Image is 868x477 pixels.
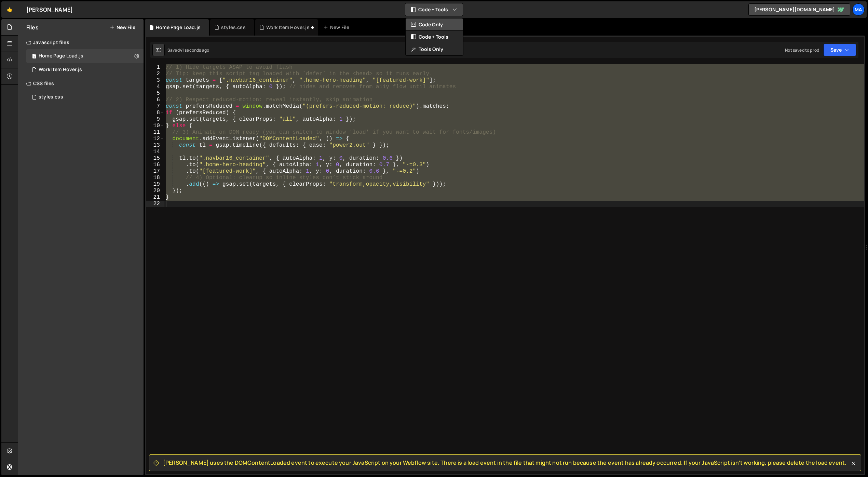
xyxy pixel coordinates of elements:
[26,63,144,77] div: Work Item Hover.js
[221,24,246,31] div: styles.css
[146,201,164,207] div: 22
[146,97,164,103] div: 6
[39,53,83,59] div: Home Page Load.js
[167,47,209,53] div: Saved
[146,103,164,110] div: 7
[146,155,164,162] div: 15
[146,77,164,84] div: 3
[323,24,352,31] div: New File
[146,168,164,175] div: 17
[146,90,164,97] div: 5
[180,47,209,53] div: 41 seconds ago
[18,77,144,90] div: CSS files
[26,5,73,14] div: [PERSON_NAME]
[146,84,164,90] div: 4
[26,49,144,63] div: 17142/47369.js
[39,67,82,73] div: Work Item Hover.js
[852,3,865,16] a: Ma
[748,3,850,16] a: [PERSON_NAME][DOMAIN_NAME]
[18,36,144,49] div: Javascript files
[785,47,819,53] div: Not saved to prod
[39,94,63,100] div: styles.css
[146,64,164,71] div: 1
[32,54,36,59] span: 1
[146,181,164,188] div: 19
[26,90,144,104] div: styles.css
[406,31,463,43] button: Code + Tools
[266,24,310,31] div: Work Item Hover.js
[163,459,846,466] span: [PERSON_NAME] uses the DOMContentLoaded event to execute your JavaScript on your Webflow site. Th...
[146,175,164,181] div: 18
[823,44,856,56] button: Save
[146,142,164,149] div: 13
[146,136,164,142] div: 12
[146,129,164,136] div: 11
[406,18,463,31] button: Code Only
[26,24,39,31] h2: Files
[146,162,164,168] div: 16
[405,3,463,16] button: Code + Tools
[406,43,463,55] button: Tools Only
[1,1,18,18] a: 🤙
[146,149,164,155] div: 14
[146,116,164,123] div: 9
[146,110,164,116] div: 8
[146,71,164,77] div: 2
[146,194,164,201] div: 21
[146,123,164,129] div: 10
[110,25,135,30] button: New File
[156,24,201,31] div: Home Page Load.js
[146,188,164,194] div: 20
